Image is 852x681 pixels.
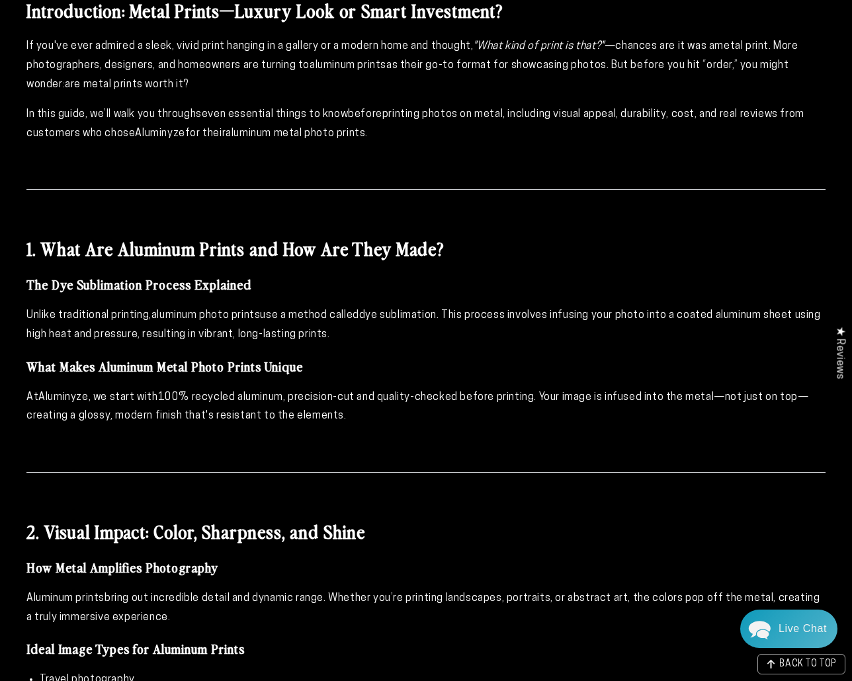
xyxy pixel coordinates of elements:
[151,310,261,321] strong: aluminum photo prints
[26,388,826,426] p: At , we start with , precision-cut and quality-checked before printing. Your image is infused int...
[196,109,348,120] strong: seven essential things to know
[26,589,826,627] p: bring out incredible detail and dynamic range. Whether you’re printing landscapes, portraits, or ...
[226,128,365,139] strong: aluminum metal photo prints
[26,357,303,375] strong: What Makes Aluminum Metal Photo Prints Unique
[382,109,503,120] strong: printing photos on metal
[310,60,386,71] strong: aluminum prints
[26,275,251,293] strong: The Dye Sublimation Process Explained
[473,41,604,52] em: "What kind of print is that?"
[26,558,218,576] strong: How Metal Amplifies Photography
[26,639,245,657] strong: Ideal Image Types for Aluminum Prints
[26,105,826,143] p: In this guide, we’ll walk you through before , including visual appeal, durability, cost, and rea...
[158,392,283,403] strong: 100% recycled aluminum
[359,310,437,321] strong: dye sublimation
[714,41,769,52] strong: metal print
[26,37,826,94] p: If you've ever admired a sleek, vivid print hanging in a gallery or a modern home and thought, —c...
[779,660,837,669] span: BACK TO TOP
[26,593,105,604] strong: Aluminum prints
[38,392,88,403] strong: Aluminyze
[26,306,826,344] p: Unlike traditional printing, use a method called . This process involves infusing your photo into...
[26,518,365,543] strong: 2. Visual Impact: Color, Sharpness, and Shine
[827,316,852,389] div: Click to open Judge.me floating reviews tab
[65,79,183,90] strong: are metal prints worth it
[26,235,444,260] strong: 1. What Are Aluminum Prints and How Are They Made?
[135,128,185,139] strong: Aluminyze
[779,610,827,648] div: Contact Us Directly
[740,610,837,648] div: Chat widget toggle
